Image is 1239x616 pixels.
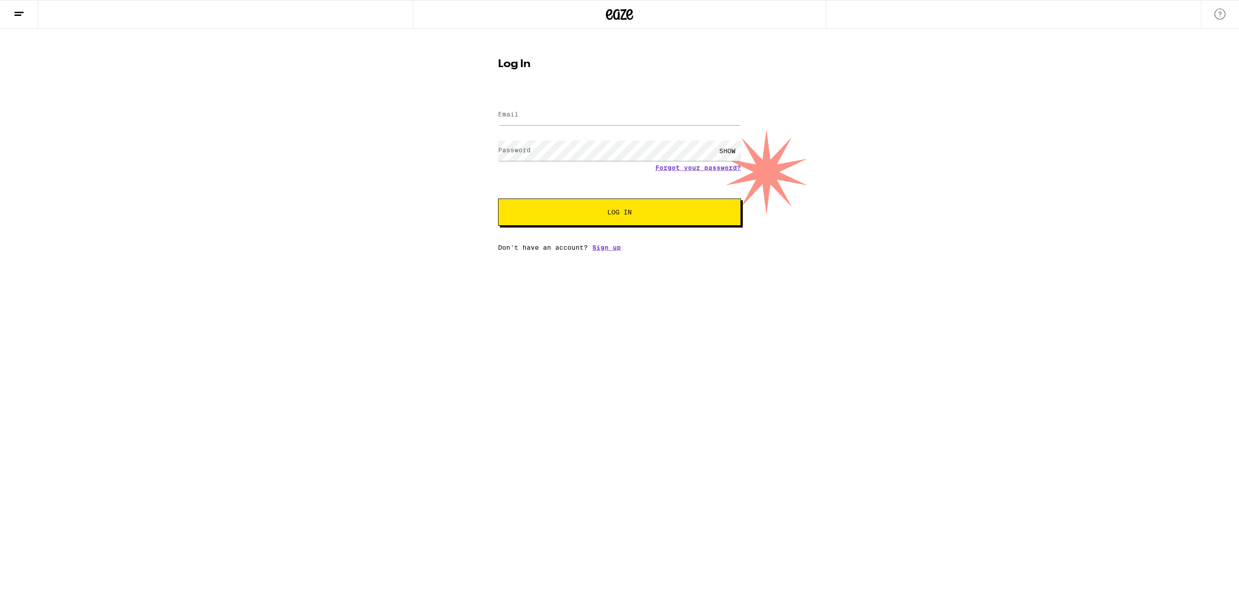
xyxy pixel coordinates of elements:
[655,164,741,171] a: Forgot your password?
[498,146,531,154] label: Password
[498,111,518,118] label: Email
[607,209,632,215] span: Log In
[498,59,741,70] h1: Log In
[498,244,741,251] div: Don't have an account?
[592,244,621,251] a: Sign up
[498,105,741,125] input: Email
[498,199,741,226] button: Log In
[714,141,741,161] div: SHOW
